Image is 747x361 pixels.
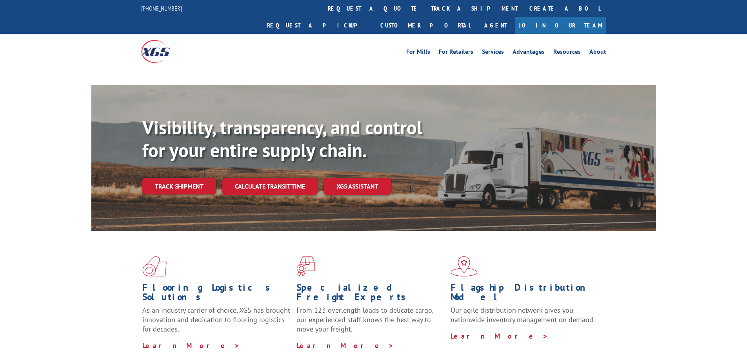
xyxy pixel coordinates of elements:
[142,178,216,194] a: Track shipment
[142,306,290,334] span: As an industry carrier of choice, XGS has brought innovation and dedication to flooring logistics...
[261,17,374,34] a: Request a pickup
[451,332,548,341] a: Learn More >
[324,178,391,195] a: XGS ASSISTANT
[142,341,240,350] a: Learn More >
[451,306,595,324] span: Our agile distribution network gives you nationwide inventory management on demand.
[296,256,315,277] img: xgs-icon-focused-on-flooring-red
[515,17,606,34] a: Join Our Team
[142,283,291,306] h1: Flooring Logistics Solutions
[141,4,182,12] a: [PHONE_NUMBER]
[142,256,167,277] img: xgs-icon-total-supply-chain-intelligence-red
[296,283,445,306] h1: Specialized Freight Experts
[476,17,515,34] a: Agent
[142,115,422,162] b: Visibility, transparency, and control for your entire supply chain.
[374,17,476,34] a: Customer Portal
[296,341,394,350] a: Learn More >
[451,283,599,306] h1: Flagship Distribution Model
[482,49,504,57] a: Services
[451,256,478,277] img: xgs-icon-flagship-distribution-model-red
[222,178,318,195] a: Calculate transit time
[589,49,606,57] a: About
[406,49,430,57] a: For Mills
[553,49,581,57] a: Resources
[513,49,545,57] a: Advantages
[296,306,445,341] p: From 123 overlength loads to delicate cargo, our experienced staff knows the best way to move you...
[439,49,473,57] a: For Retailers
